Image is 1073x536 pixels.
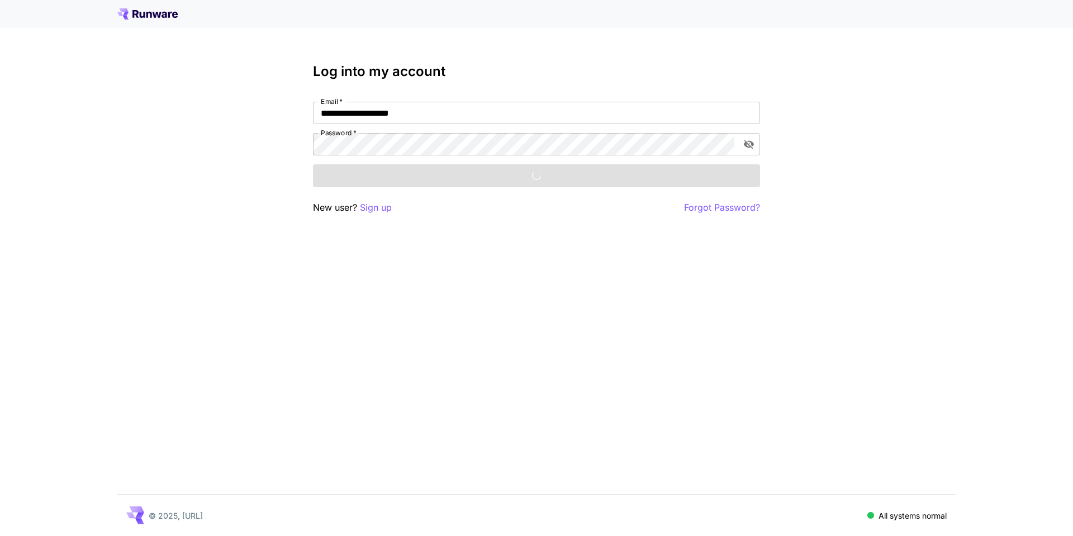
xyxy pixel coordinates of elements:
[149,510,203,521] p: © 2025, [URL]
[313,64,760,79] h3: Log into my account
[360,201,392,215] button: Sign up
[313,201,392,215] p: New user?
[321,97,343,106] label: Email
[879,510,947,521] p: All systems normal
[684,201,760,215] button: Forgot Password?
[321,128,357,137] label: Password
[739,134,759,154] button: toggle password visibility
